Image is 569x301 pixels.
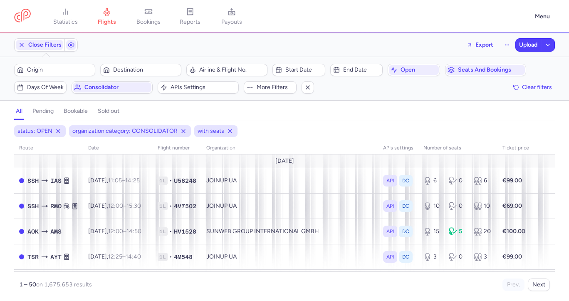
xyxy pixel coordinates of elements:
span: bookings [136,18,161,26]
span: flights [98,18,116,26]
span: Export [475,42,493,48]
div: 15 [423,227,442,236]
span: 1L [158,202,168,210]
span: 4M548 [174,253,193,261]
h4: bookable [64,107,88,115]
th: organization [201,142,378,154]
span: Destination [113,67,178,73]
button: Export [461,38,499,52]
time: 12:00 [108,202,123,209]
span: 4V7502 [174,202,196,210]
time: 15:30 [126,202,141,209]
h4: all [16,107,22,115]
a: reports [169,7,211,26]
th: Ticket price [497,142,534,154]
span: [DATE], [88,202,141,209]
span: Iasi, Iaşi, Romania [50,176,62,185]
span: Sharm el-Sheikh International Airport, Sharm el-Sheikh, Egypt [27,201,39,211]
span: – [108,202,141,209]
th: date [83,142,153,154]
a: statistics [45,7,86,26]
button: Next [528,279,550,291]
button: More filters [244,81,296,94]
strong: €69.00 [502,202,522,209]
th: APIs settings [378,142,418,154]
strong: €100.00 [502,228,525,235]
span: • [169,227,172,236]
div: 6 [423,177,442,185]
span: More filters [257,84,293,91]
span: payouts [221,18,242,26]
td: JOINUP UA [201,193,378,219]
a: CitizenPlane red outlined logo [14,9,31,24]
div: 6 [474,177,492,185]
td: JOINUP UA [201,168,378,193]
td: JOINUP UA [201,244,378,269]
span: DC [402,253,409,261]
span: Chișinău International Airport, Chişinău, Moldova, Republic of [50,201,62,211]
span: 1L [158,227,168,236]
div: 10 [423,202,442,210]
a: flights [86,7,128,26]
button: Origin [14,64,95,76]
span: statistics [53,18,78,26]
div: 20 [474,227,492,236]
div: 0 [449,202,468,210]
time: 14:50 [126,228,141,235]
span: End date [343,67,380,73]
button: Consolidator [72,81,153,94]
span: [DATE], [88,177,140,184]
span: Start date [285,67,322,73]
h4: sold out [98,107,119,115]
time: 14:40 [126,253,141,260]
span: U56248 [174,177,196,185]
div: 0 [449,253,468,261]
button: Days of week [14,81,67,94]
span: Schiphol, Amsterdam, Netherlands [50,227,62,236]
span: Airline & Flight No. [199,67,265,73]
span: with seats [198,127,224,135]
div: 3 [474,253,492,261]
button: Destination [100,64,181,76]
span: API [386,177,394,185]
time: 14:25 [125,177,140,184]
span: Consolidator [84,84,150,91]
th: number of seats [418,142,497,154]
span: Antalya, Antalya, Turkey [50,252,62,261]
span: API [386,227,394,236]
button: Airline & Flight No. [186,64,267,76]
span: – [108,177,140,184]
span: Karpathos, Karpathos, Greece [27,227,39,236]
span: reports [180,18,200,26]
span: Clear filters [522,84,552,90]
button: Seats and bookings [445,64,526,76]
time: 11:05 [108,177,122,184]
button: open [388,64,440,76]
td: SUNWEB GROUP INTERNATIONAL GMBH [201,219,378,244]
span: 1L [158,177,168,185]
span: Timisoara (traian Vuia) International, Timişoara, Romania [27,252,39,261]
span: organization category: CONSOLIDATOR [72,127,178,135]
th: route [14,142,83,154]
span: API [386,202,394,210]
span: – [108,253,141,260]
button: APIs settings [158,81,239,94]
th: Flight number [153,142,201,154]
strong: €99.00 [502,177,522,184]
div: 3 [423,253,442,261]
span: Sharm el-Sheikh International Airport, Sharm el-Sheikh, Egypt [27,176,39,185]
button: Close Filters [15,39,64,51]
span: Days of week [27,84,64,91]
h4: pending [32,107,54,115]
span: Upload [519,42,537,48]
span: • [169,202,172,210]
span: API [386,253,394,261]
span: [DATE], [88,228,141,235]
a: bookings [128,7,169,26]
span: open [401,67,437,73]
span: HV1528 [174,227,196,236]
span: Origin [27,67,92,73]
span: [DATE], [88,253,141,260]
button: End date [330,64,383,76]
div: 5 [449,227,468,236]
